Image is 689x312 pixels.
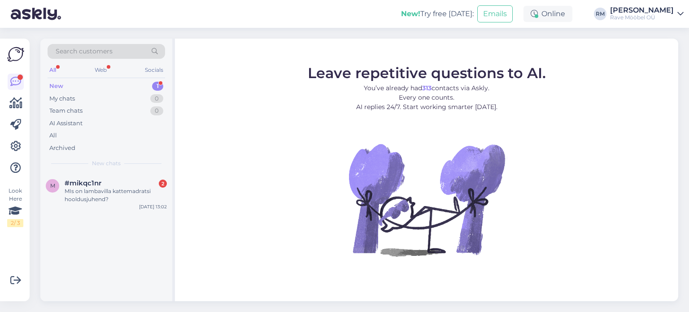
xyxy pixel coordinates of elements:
[50,182,55,189] span: m
[49,106,83,115] div: Team chats
[152,82,163,91] div: 1
[159,180,167,188] div: 2
[346,119,507,280] img: No Chat active
[93,64,109,76] div: Web
[49,119,83,128] div: AI Assistant
[49,94,75,103] div: My chats
[308,83,546,111] p: You’ve already had contacts via Askly. Every one counts. AI replies 24/7. Start working smarter [...
[49,82,63,91] div: New
[610,7,674,14] div: [PERSON_NAME]
[7,187,23,227] div: Look Here
[49,131,57,140] div: All
[139,203,167,210] div: [DATE] 13:02
[7,219,23,227] div: 2 / 3
[49,144,75,153] div: Archived
[48,64,58,76] div: All
[401,9,474,19] div: Try free [DATE]:
[150,94,163,103] div: 0
[477,5,513,22] button: Emails
[143,64,165,76] div: Socials
[92,159,121,167] span: New chats
[65,179,101,187] span: #mikqc1nr
[150,106,163,115] div: 0
[523,6,572,22] div: Online
[65,187,167,203] div: MIs on lambavilla kattemadratsi hooldusjuhend?
[56,47,113,56] span: Search customers
[594,8,606,20] div: RM
[422,83,432,92] b: 313
[7,46,24,63] img: Askly Logo
[308,64,546,81] span: Leave repetitive questions to AI.
[610,7,684,21] a: [PERSON_NAME]Rave Mööbel OÜ
[401,9,420,18] b: New!
[610,14,674,21] div: Rave Mööbel OÜ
